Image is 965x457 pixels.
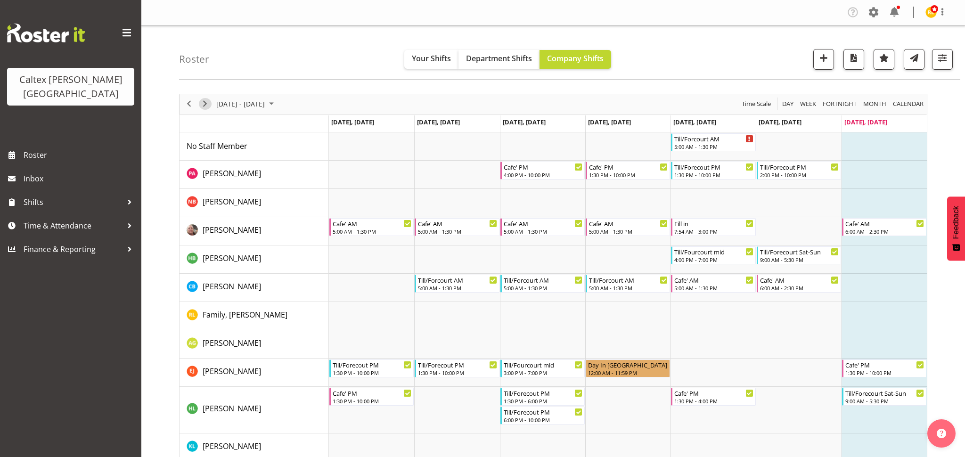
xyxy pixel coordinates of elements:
[586,359,670,377] div: Johns, Erin"s event - Day In Lieu Begin From Thursday, September 18, 2025 at 12:00:00 AM GMT+12:0...
[674,228,753,235] div: 7:54 AM - 3:00 PM
[760,247,839,256] div: Till/Forecourt Sat-Sun
[24,242,123,256] span: Finance & Reporting
[674,397,753,405] div: 1:30 PM - 4:00 PM
[180,274,329,302] td: Bullock, Christopher resource
[504,369,582,376] div: 3:00 PM - 7:00 PM
[418,275,497,285] div: Till/Forcourt AM
[674,256,753,263] div: 4:00 PM - 7:00 PM
[203,310,287,320] span: Family, [PERSON_NAME]
[180,302,329,330] td: Family, Lewis resource
[671,246,755,264] div: Broome, Heath"s event - Till/Fourcourt mid Begin From Friday, September 19, 2025 at 4:00:00 PM GM...
[674,162,753,171] div: Till/Forecout PM
[504,275,582,285] div: Till/Forcourt AM
[16,73,125,101] div: Caltex [PERSON_NAME][GEOGRAPHIC_DATA]
[504,162,582,171] div: Cafe' PM
[674,219,753,228] div: Fill in
[842,359,926,377] div: Johns, Erin"s event - Cafe' PM Begin From Sunday, September 21, 2025 at 1:30:00 PM GMT+12:00 Ends...
[415,218,499,236] div: Braxton, Jeanette"s event - Cafe' AM Begin From Tuesday, September 16, 2025 at 5:00:00 AM GMT+12:...
[781,98,794,110] span: Day
[504,228,582,235] div: 5:00 AM - 1:30 PM
[329,388,414,406] div: Lewis, Hayden"s event - Cafe' PM Begin From Monday, September 15, 2025 at 1:30:00 PM GMT+12:00 En...
[504,407,582,416] div: Till/Forecout PM
[674,388,753,398] div: Cafe' PM
[588,369,668,376] div: 12:00 AM - 11:59 PM
[180,330,329,359] td: Grant, Adam resource
[500,388,585,406] div: Lewis, Hayden"s event - Till/Forecout PM Begin From Wednesday, September 17, 2025 at 1:30:00 PM G...
[404,50,458,69] button: Your Shifts
[500,359,585,377] div: Johns, Erin"s event - Till/Fourcourt mid Begin From Wednesday, September 17, 2025 at 3:00:00 PM G...
[674,247,753,256] div: Till/Fourcourt mid
[589,228,668,235] div: 5:00 AM - 1:30 PM
[333,397,411,405] div: 1:30 PM - 10:00 PM
[843,49,864,70] button: Download a PDF of the roster according to the set date range.
[203,281,261,292] a: [PERSON_NAME]
[331,118,374,126] span: [DATE], [DATE]
[215,98,278,110] button: September 2025
[179,54,209,65] h4: Roster
[589,171,668,179] div: 1:30 PM - 10:00 PM
[757,162,841,180] div: Atherton, Peter"s event - Till/Forecout PM Begin From Saturday, September 20, 2025 at 2:00:00 PM ...
[671,162,755,180] div: Atherton, Peter"s event - Till/Forecout PM Begin From Friday, September 19, 2025 at 1:30:00 PM GM...
[458,50,540,69] button: Department Shifts
[180,189,329,217] td: Berkely, Noah resource
[845,388,924,398] div: Till/Forecourt Sat-Sun
[203,168,261,179] a: [PERSON_NAME]
[203,337,261,349] a: [PERSON_NAME]
[540,50,611,69] button: Company Shifts
[586,218,670,236] div: Braxton, Jeanette"s event - Cafe' AM Begin From Thursday, September 18, 2025 at 5:00:00 AM GMT+12...
[329,359,414,377] div: Johns, Erin"s event - Till/Forecout PM Begin From Monday, September 15, 2025 at 1:30:00 PM GMT+12...
[500,162,585,180] div: Atherton, Peter"s event - Cafe' PM Begin From Wednesday, September 17, 2025 at 4:00:00 PM GMT+12:...
[504,219,582,228] div: Cafe' AM
[674,275,753,285] div: Cafe' AM
[759,118,801,126] span: [DATE], [DATE]
[24,195,123,209] span: Shifts
[845,369,924,376] div: 1:30 PM - 10:00 PM
[203,366,261,376] span: [PERSON_NAME]
[180,359,329,387] td: Johns, Erin resource
[199,98,212,110] button: Next
[418,360,497,369] div: Till/Forecout PM
[760,256,839,263] div: 9:00 AM - 5:30 PM
[588,118,631,126] span: [DATE], [DATE]
[180,161,329,189] td: Atherton, Peter resource
[760,171,839,179] div: 2:00 PM - 10:00 PM
[333,360,411,369] div: Till/Forecout PM
[671,133,755,151] div: No Staff Member"s event - Till/Forcourt AM Begin From Friday, September 19, 2025 at 5:00:00 AM GM...
[333,219,411,228] div: Cafe' AM
[674,171,753,179] div: 1:30 PM - 10:00 PM
[333,228,411,235] div: 5:00 AM - 1:30 PM
[862,98,887,110] span: Month
[588,360,668,369] div: Day In [GEOGRAPHIC_DATA]
[799,98,818,110] button: Timeline Week
[180,245,329,274] td: Broome, Heath resource
[757,246,841,264] div: Broome, Heath"s event - Till/Forecourt Sat-Sun Begin From Saturday, September 20, 2025 at 9:00:00...
[874,49,894,70] button: Highlight an important date within the roster.
[181,94,197,114] div: previous period
[24,171,137,186] span: Inbox
[500,218,585,236] div: Braxton, Jeanette"s event - Cafe' AM Begin From Wednesday, September 17, 2025 at 5:00:00 AM GMT+1...
[203,403,261,414] a: [PERSON_NAME]
[862,98,888,110] button: Timeline Month
[329,218,414,236] div: Braxton, Jeanette"s event - Cafe' AM Begin From Monday, September 15, 2025 at 5:00:00 AM GMT+12:0...
[932,49,953,70] button: Filter Shifts
[203,196,261,207] span: [PERSON_NAME]
[203,309,287,320] a: Family, [PERSON_NAME]
[760,284,839,292] div: 6:00 AM - 2:30 PM
[500,275,585,293] div: Bullock, Christopher"s event - Till/Forcourt AM Begin From Wednesday, September 17, 2025 at 5:00:...
[418,228,497,235] div: 5:00 AM - 1:30 PM
[415,359,499,377] div: Johns, Erin"s event - Till/Forecout PM Begin From Tuesday, September 16, 2025 at 1:30:00 PM GMT+1...
[333,369,411,376] div: 1:30 PM - 10:00 PM
[892,98,924,110] span: calendar
[333,388,411,398] div: Cafe' PM
[947,196,965,261] button: Feedback - Show survey
[24,219,123,233] span: Time & Attendance
[504,284,582,292] div: 5:00 AM - 1:30 PM
[589,284,668,292] div: 5:00 AM - 1:30 PM
[203,253,261,264] a: [PERSON_NAME]
[589,162,668,171] div: Cafe' PM
[891,98,925,110] button: Month
[180,217,329,245] td: Braxton, Jeanette resource
[760,162,839,171] div: Till/Forecout PM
